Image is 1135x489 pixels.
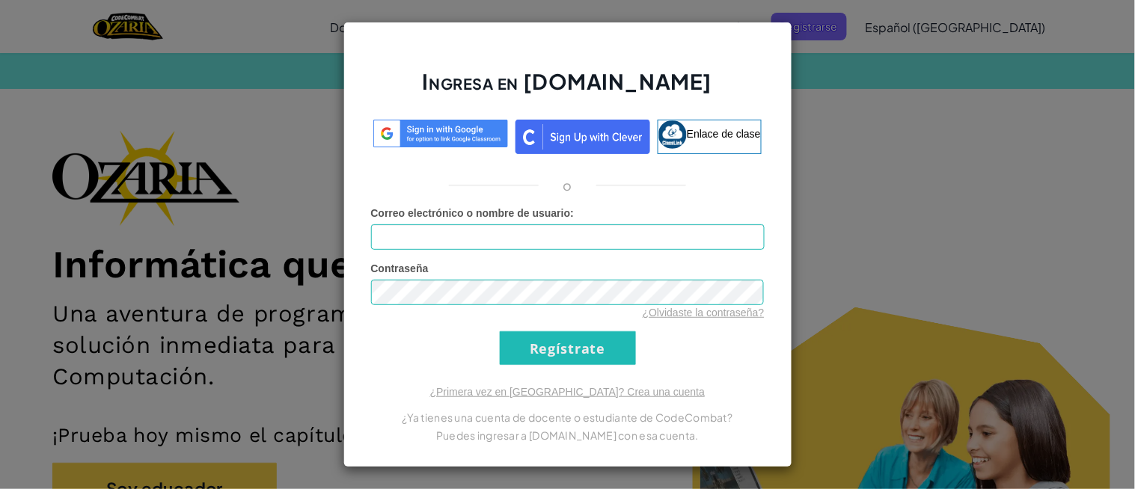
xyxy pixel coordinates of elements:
[403,410,733,424] font: ¿Ya tienes una cuenta de docente o estudiante de CodeCombat?
[371,262,429,274] font: Contraseña
[516,120,650,154] img: clever_sso_button@2x.png
[436,428,699,442] font: Puedes ingresar a [DOMAIN_NAME] con esa cuenta.
[658,120,687,149] img: classlink-logo-small.png
[500,331,636,365] input: Regístrate
[373,120,508,147] img: log-in-google-sso.svg
[371,207,571,219] font: Correo electrónico o nombre de usuario
[423,68,712,94] font: Ingresa en [DOMAIN_NAME]
[643,307,765,319] a: ¿Olvidaste la contraseña?
[563,176,572,194] font: o
[570,207,574,219] font: :
[687,128,761,140] font: Enlace de clase
[430,386,706,398] a: ¿Primera vez en [GEOGRAPHIC_DATA]? Crea una cuenta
